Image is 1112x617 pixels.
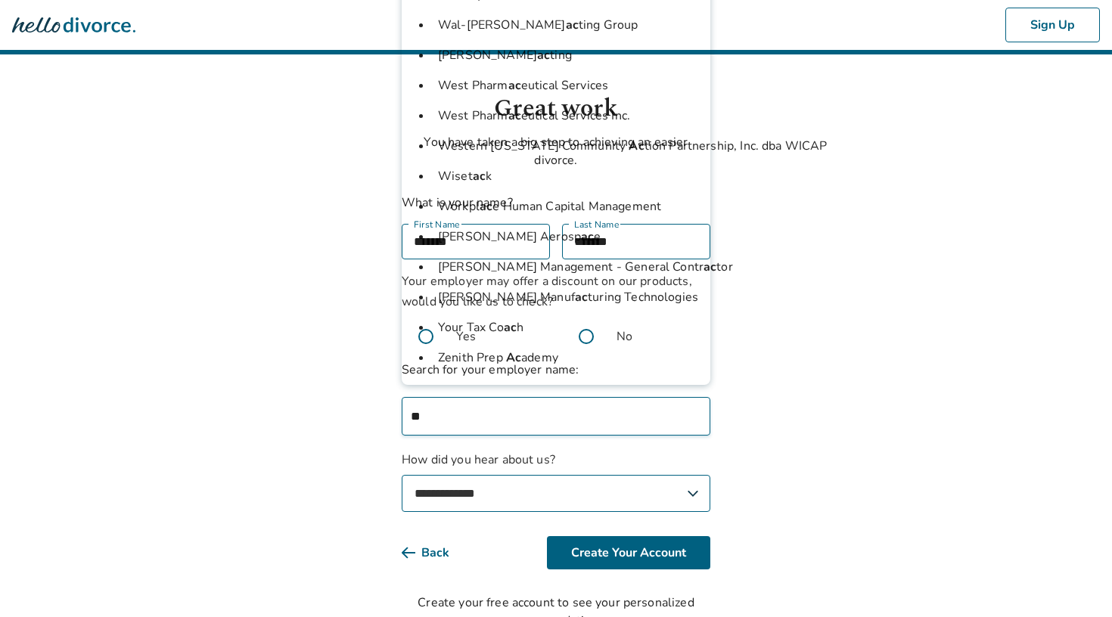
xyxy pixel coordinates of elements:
[402,451,710,512] label: How did you hear about us?
[402,475,710,512] select: How did you hear about us?
[581,228,594,245] strong: ac
[704,259,716,275] strong: ac
[547,536,710,569] button: Create Your Account
[432,40,710,70] li: [PERSON_NAME] ting
[575,289,588,305] strong: ac
[566,17,579,33] strong: ac
[432,131,710,161] li: Western [US_STATE] Community tion Partnership, Inc. dba WICAP
[626,138,644,154] strong: Ac
[480,198,492,215] strong: ac
[508,77,521,94] strong: ac
[503,349,521,366] strong: Ac
[432,101,710,131] li: West Pharm eutical Services Inc.
[432,312,710,343] li: Your Tax Co h
[432,70,710,101] li: West Pharm eutical Services
[473,168,486,184] strong: ac
[432,282,710,312] li: [PERSON_NAME] Manuf turing Technologies
[432,222,710,252] li: [PERSON_NAME] Aerosp e
[432,343,710,373] li: Zenith Prep ademy
[1036,544,1112,617] iframe: Chat Widget
[432,161,710,191] li: Wiset k
[432,252,710,282] li: [PERSON_NAME] Management - General Contr tor
[432,191,710,222] li: Workpl e Human Capital Management
[1005,8,1100,42] button: Sign Up
[402,536,474,569] button: Back
[537,47,550,64] strong: ac
[432,10,710,40] li: Wal-[PERSON_NAME] ting Group
[504,319,517,336] strong: ac
[508,107,521,124] strong: ac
